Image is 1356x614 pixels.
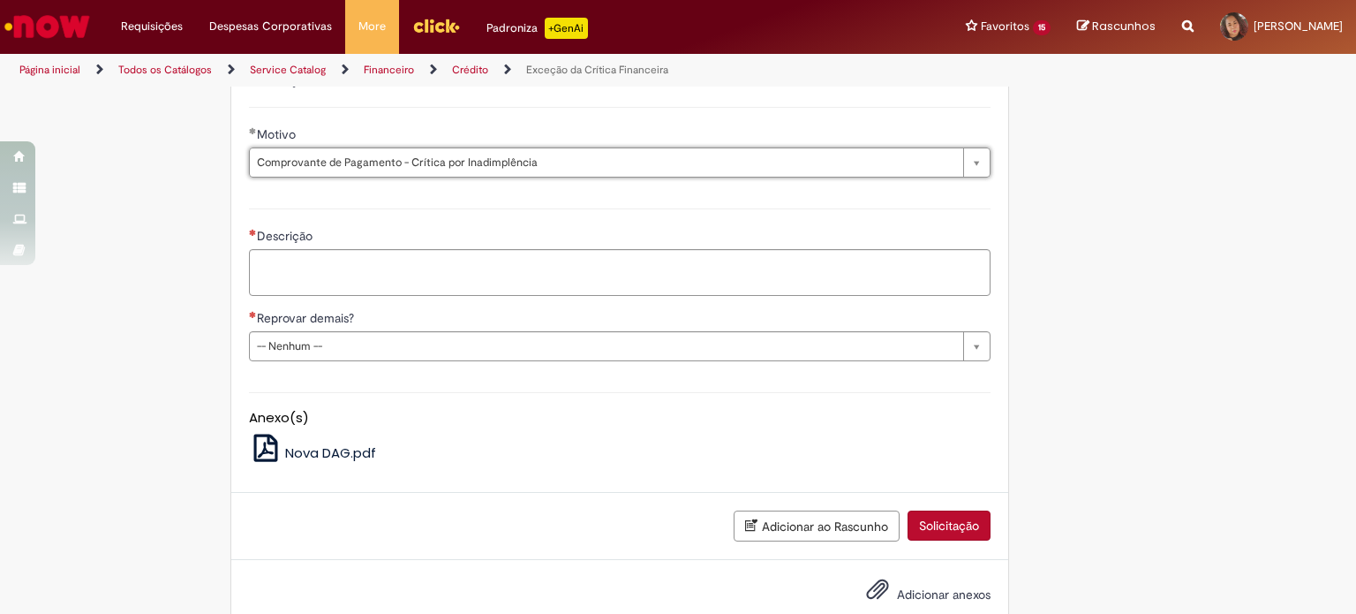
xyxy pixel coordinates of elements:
span: Comprovante de Pagamento - Crítica por Inadimplência [257,148,954,177]
img: ServiceNow [2,9,93,44]
a: Nova DAG.pdf [249,443,377,462]
span: Despesas Corporativas [209,18,332,35]
span: Necessários [249,311,257,318]
span: More [358,18,386,35]
span: Reprovar demais? [257,310,358,326]
button: Adicionar anexos [862,573,893,614]
a: Exceção da Crítica Financeira [526,63,668,77]
a: Rascunhos [1077,19,1156,35]
p: +GenAi [545,18,588,39]
span: Obrigatório Preenchido [249,127,257,134]
div: Padroniza [486,18,588,39]
a: Página inicial [19,63,80,77]
img: click_logo_yellow_360x200.png [412,12,460,39]
span: [PERSON_NAME] [1254,19,1343,34]
a: Crédito [452,63,488,77]
button: Adicionar ao Rascunho [734,511,900,542]
span: Favoritos [981,18,1029,35]
span: Rascunhos [1092,18,1156,34]
ul: Trilhas de página [13,54,891,87]
a: Financeiro [364,63,414,77]
span: Necessários [249,229,257,236]
span: Descrição [257,228,316,244]
span: 15 [1033,20,1051,35]
a: Service Catalog [250,63,326,77]
label: Informações de Formulário [249,72,396,88]
a: Todos os Catálogos [118,63,212,77]
span: Nova DAG.pdf [285,443,376,462]
span: Motivo [257,126,299,142]
button: Solicitação [908,511,991,541]
span: Adicionar anexos [897,587,991,603]
textarea: Descrição [249,249,991,297]
h5: Anexo(s) [249,411,991,426]
span: -- Nenhum -- [257,332,954,360]
span: Requisições [121,18,183,35]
